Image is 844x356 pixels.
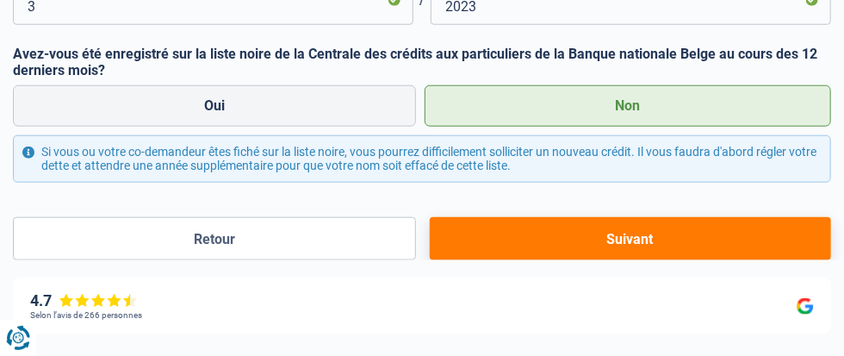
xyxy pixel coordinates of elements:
button: Retour [13,217,416,260]
div: Si vous ou votre co-demandeur êtes fiché sur la liste noire, vous pourrez difficilement sollicite... [13,135,831,184]
div: Selon l’avis de 266 personnes [30,310,142,321]
label: Non [425,85,832,127]
div: 4.7 [30,291,138,310]
label: Avez-vous été enregistré sur la liste noire de la Centrale des crédits aux particuliers de la Ban... [13,46,831,78]
button: Suivant [430,217,831,260]
label: Oui [13,85,416,127]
